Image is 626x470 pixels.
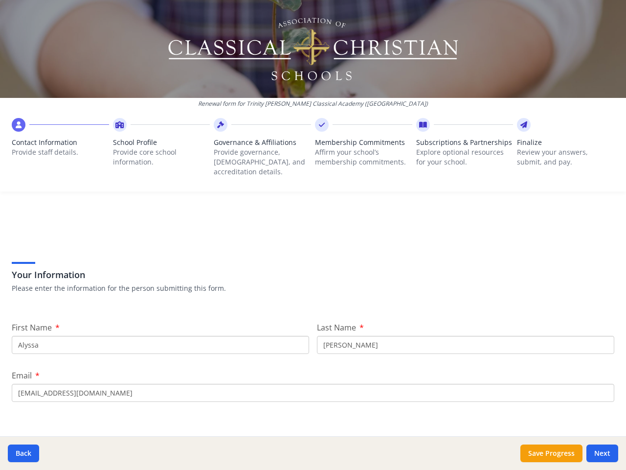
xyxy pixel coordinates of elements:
[517,138,614,147] span: Finalize
[113,138,210,147] span: School Profile
[167,15,460,83] img: Logo
[12,283,614,293] p: Please enter the information for the person submitting this form.
[113,147,210,167] p: Provide core school information.
[12,268,614,282] h3: Your Information
[586,445,618,462] button: Next
[12,322,52,333] span: First Name
[12,138,109,147] span: Contact Information
[317,322,356,333] span: Last Name
[517,147,614,167] p: Review your answers, submit, and pay.
[8,445,39,462] button: Back
[214,147,311,177] p: Provide governance, [DEMOGRAPHIC_DATA], and accreditation details.
[315,138,412,147] span: Membership Commitments
[416,138,514,147] span: Subscriptions & Partnerships
[315,147,412,167] p: Affirm your school’s membership commitments.
[520,445,582,462] button: Save Progress
[12,147,109,157] p: Provide staff details.
[416,147,514,167] p: Explore optional resources for your school.
[214,138,311,147] span: Governance & Affiliations
[12,370,32,381] span: Email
